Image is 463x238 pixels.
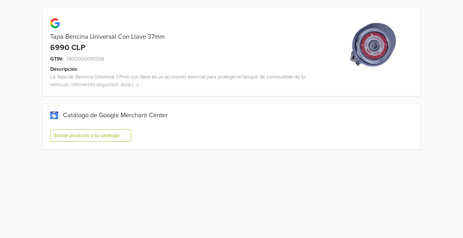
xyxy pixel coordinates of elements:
div: 6990 CLP [50,43,85,53]
button: Enviar producto a tu catálogo [50,129,131,142]
span: 7800000010558 [66,55,104,63]
div: Descripción [50,65,334,73]
img: product_image [349,21,397,69]
div: Catálogo de Google Merchant Center [50,111,413,119]
div: La Tapa de Bencina Universal 37mm con llave es un accesorio esencial para proteger el tanque de c... [43,73,326,88]
div: Tapa Bencina Universal Con Llave 37mm [43,33,326,41]
span: GTIN: [50,55,63,63]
